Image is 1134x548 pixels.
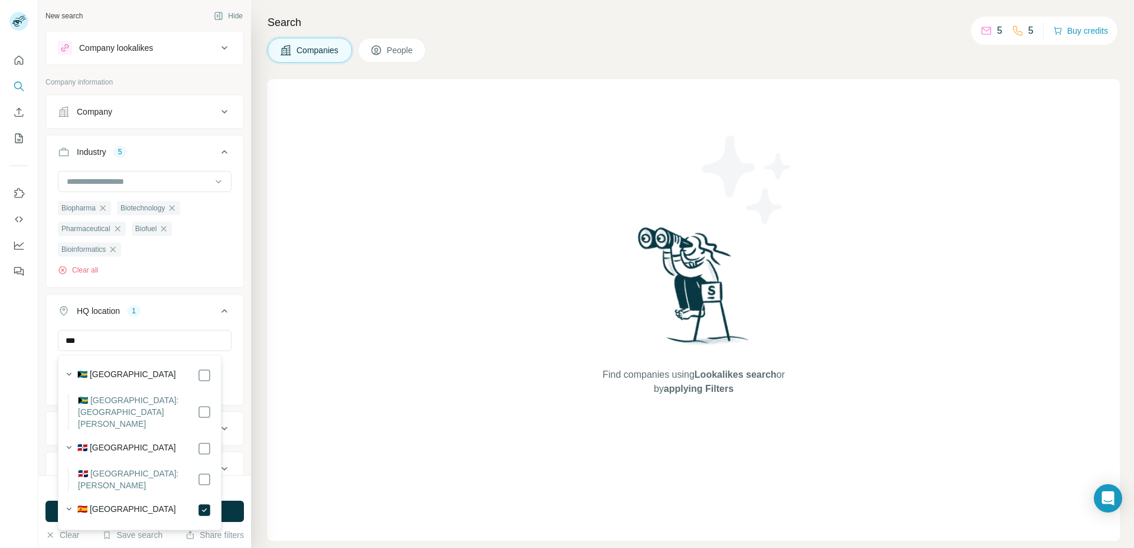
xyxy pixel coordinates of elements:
button: Search [9,76,28,97]
div: HQ location [77,305,120,317]
div: Company [77,106,112,118]
button: Enrich CSV [9,102,28,123]
button: Feedback [9,261,28,282]
span: Find companies using or by [599,368,788,396]
span: Biopharma [61,203,96,213]
label: 🇧🇸 [GEOGRAPHIC_DATA] [77,368,176,382]
button: Clear [45,529,79,541]
button: Company [46,98,243,126]
label: 🇩🇴 [GEOGRAPHIC_DATA] [77,442,176,456]
label: 🇧🇸 [GEOGRAPHIC_DATA]: [GEOGRAPHIC_DATA][PERSON_NAME] [78,394,197,430]
button: Buy credits [1053,22,1108,39]
button: Dashboard [9,235,28,256]
button: Save search [102,529,162,541]
button: Company lookalikes [46,34,243,62]
button: Hide [206,7,251,25]
button: Run search [45,501,244,522]
button: Quick start [9,50,28,71]
div: New search [45,11,83,21]
p: 5 [997,24,1002,38]
label: 🇪🇸 [GEOGRAPHIC_DATA] [77,503,176,517]
div: 5 [113,147,127,157]
button: My lists [9,128,28,149]
div: 1 [127,306,141,316]
button: Clear all [58,265,98,275]
span: Companies [296,44,340,56]
div: Industry [77,146,106,158]
img: Surfe Illustration - Stars [694,127,800,233]
label: 🇩🇴 [GEOGRAPHIC_DATA]: [PERSON_NAME] [78,468,197,491]
h4: Search [268,14,1120,31]
button: Use Surfe API [9,209,28,230]
p: Company information [45,77,244,87]
span: Bioinformatics [61,244,106,255]
span: Biofuel [135,223,157,234]
button: HQ location1 [46,297,243,330]
button: Use Surfe on LinkedIn [9,183,28,204]
button: Industry5 [46,138,243,171]
span: applying Filters [664,384,734,394]
div: Company lookalikes [79,42,153,54]
span: Pharmaceutical [61,223,110,234]
p: 5 [1028,24,1034,38]
div: Open Intercom Messenger [1094,484,1122,513]
img: Surfe Illustration - Woman searching with binoculars [633,224,755,356]
button: Employees (size) [46,455,243,483]
button: Annual revenue ($) [46,414,243,443]
span: People [387,44,414,56]
span: Lookalikes search [695,369,777,380]
span: Biotechnology [120,203,165,213]
button: Share filters [185,529,244,541]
